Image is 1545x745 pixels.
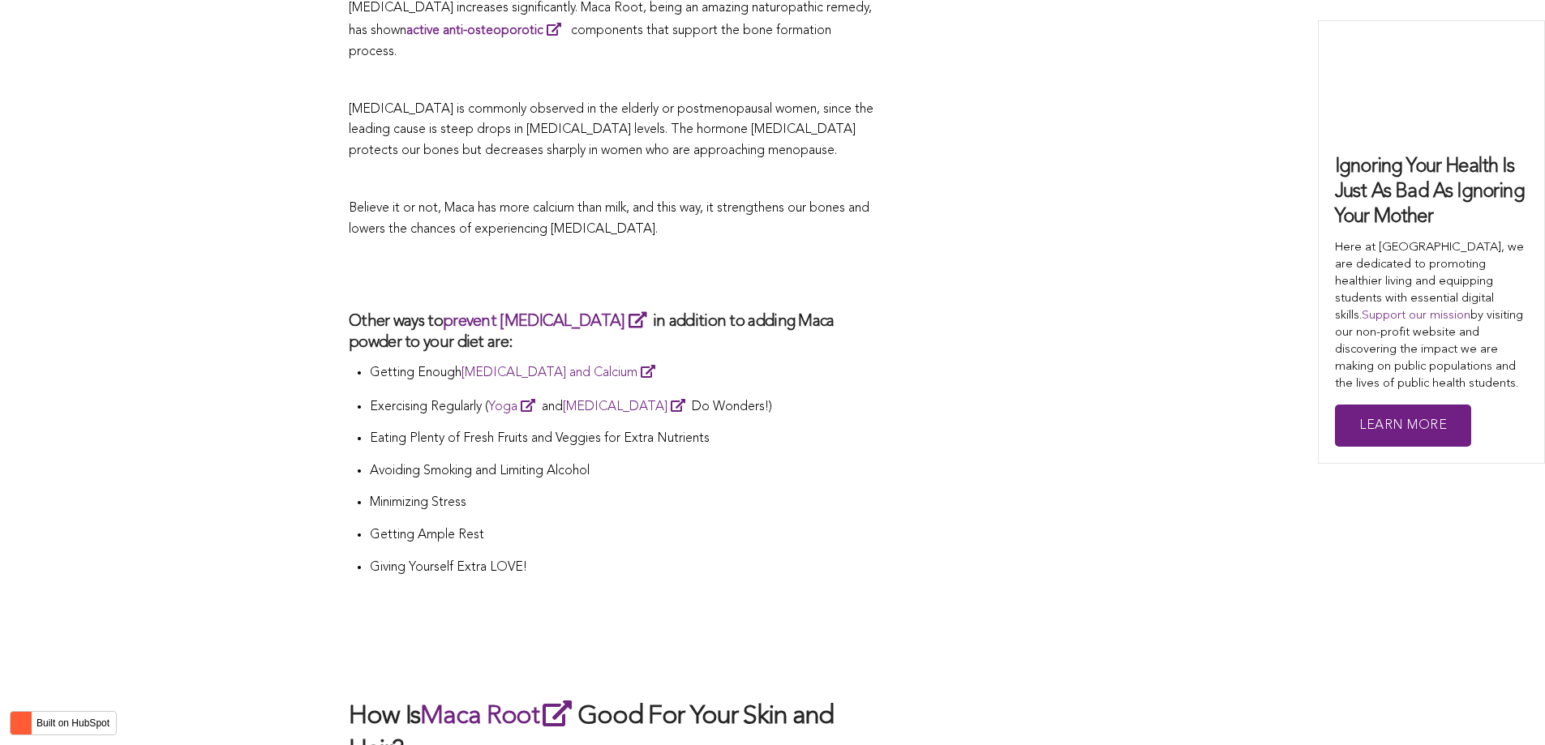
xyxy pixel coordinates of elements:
a: [MEDICAL_DATA] [563,400,692,413]
p: Getting Enough [370,362,876,384]
a: Learn More [1335,405,1471,447]
img: HubSpot sprocket logo [11,713,30,733]
p: Avoiding Smoking and Limiting Alcohol [370,461,876,482]
a: [MEDICAL_DATA] and Calcium [461,366,662,379]
iframe: Chat Widget [1464,667,1545,745]
a: Yoga [488,400,542,413]
p: Exercising Regularly ( and Do Wonders!) [370,396,876,418]
span: Believe it or not, Maca has more calcium than milk, and this way, it strengthens our bones and lo... [349,202,869,236]
a: active anti-osteoporotic [406,24,568,37]
p: Eating Plenty of Fresh Fruits and Veggies for Extra Nutrients [370,429,876,450]
button: Built on HubSpot [10,711,117,735]
p: Minimizing Stress [370,493,876,514]
a: prevent [MEDICAL_DATA] [443,314,653,330]
span: [MEDICAL_DATA] is commonly observed in the elderly or postmenopausal women, since the leading cau... [349,103,873,157]
p: Getting Ample Rest [370,525,876,546]
p: Giving Yourself Extra LOVE! [370,558,876,579]
a: Maca Root [420,704,577,730]
h3: Other ways to in addition to adding Maca powder to your diet are: [349,310,876,353]
label: Built on HubSpot [30,713,116,734]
